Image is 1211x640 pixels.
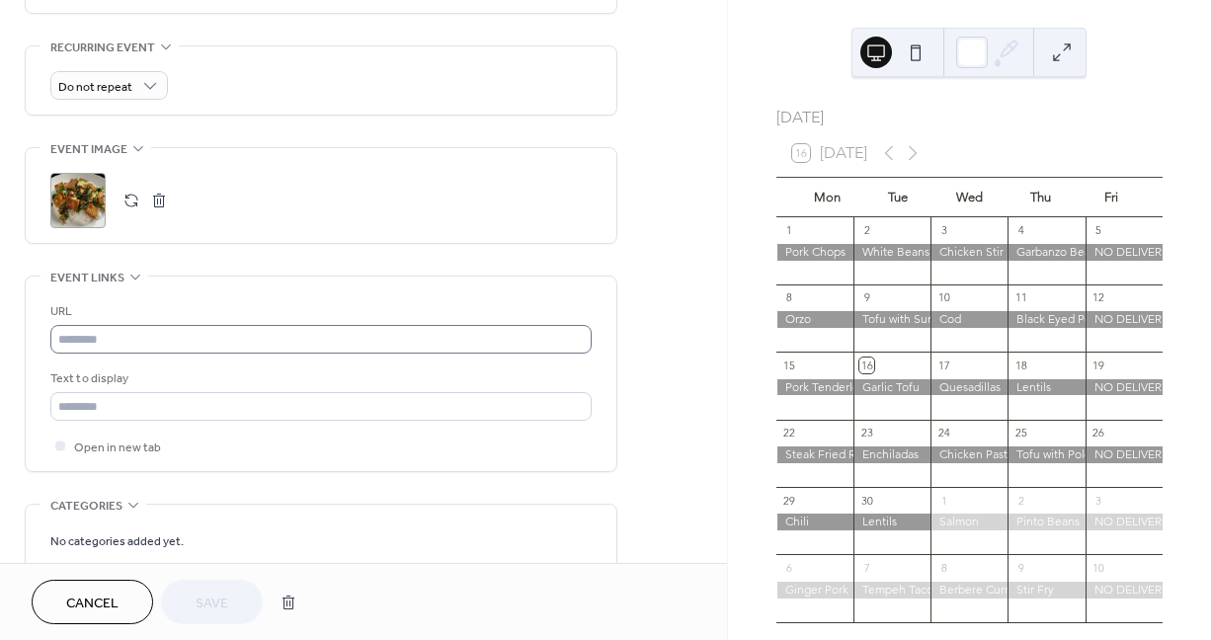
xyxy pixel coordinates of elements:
div: 3 [936,223,951,238]
div: [DATE] [776,106,1163,129]
div: Garlic Tofu [853,379,930,396]
div: 11 [1013,290,1028,305]
div: Garbanzo Beans [1008,244,1085,261]
div: Ginger Pork [776,582,853,599]
div: Text to display [50,368,588,389]
div: 17 [936,358,951,372]
div: NO DELIVERIES [1086,514,1163,530]
span: Event links [50,268,124,288]
div: 1 [936,493,951,508]
span: Categories [50,496,122,517]
div: URL [50,301,588,322]
div: 3 [1091,493,1106,508]
div: 19 [1091,358,1106,372]
div: Stir Fry [1008,582,1085,599]
div: 7 [859,560,874,575]
div: NO DELIVERIES [1086,582,1163,599]
div: Orzo [776,311,853,328]
div: ; [50,173,106,228]
div: 10 [936,290,951,305]
span: Recurring event [50,38,155,58]
div: 9 [859,290,874,305]
div: Tue [862,178,933,217]
span: Event image [50,139,127,160]
div: Tofu with Polenta [1008,446,1085,463]
div: 2 [859,223,874,238]
div: 6 [782,560,797,575]
span: No categories added yet. [50,531,184,552]
div: Pork Chops [776,244,853,261]
div: Chicken Pasta [930,446,1008,463]
div: Pinto Beans [1008,514,1085,530]
div: Quesadillas [930,379,1008,396]
div: 25 [1013,426,1028,440]
div: 16 [859,358,874,372]
div: 1 [782,223,797,238]
div: Mon [792,178,863,217]
div: 9 [1013,560,1028,575]
div: 15 [782,358,797,372]
div: Cod [930,311,1008,328]
div: 29 [782,493,797,508]
div: NO DELIVERIES [1086,311,1163,328]
div: Berbere Curry [930,582,1008,599]
div: 23 [859,426,874,440]
div: 18 [1013,358,1028,372]
div: 8 [782,290,797,305]
div: Wed [933,178,1005,217]
div: Fri [1076,178,1147,217]
div: Black Eyed Peas [1008,311,1085,328]
div: 2 [1013,493,1028,508]
div: 30 [859,493,874,508]
span: Cancel [66,594,119,614]
div: 5 [1091,223,1106,238]
button: Cancel [32,580,153,624]
div: Tempeh Tacos [853,582,930,599]
div: 24 [936,426,951,440]
div: Thu [1005,178,1076,217]
div: Lentils [853,514,930,530]
div: Salmon [930,514,1008,530]
div: 10 [1091,560,1106,575]
div: NO DELIVERIES [1086,379,1163,396]
span: Open in new tab [74,438,161,458]
div: 8 [936,560,951,575]
div: Tofu with Summer Veggies [853,311,930,328]
div: Chicken Stir Fry [930,244,1008,261]
div: Lentils [1008,379,1085,396]
div: 26 [1091,426,1106,440]
div: Steak Fried Rice [776,446,853,463]
div: NO DELIVERIES [1086,446,1163,463]
div: 4 [1013,223,1028,238]
div: Chili [776,514,853,530]
span: Do not repeat [58,76,132,99]
div: NO DELIVERIES [1086,244,1163,261]
div: 12 [1091,290,1106,305]
div: Enchiladas [853,446,930,463]
div: Pork Tenderloin [776,379,853,396]
div: White Beans [853,244,930,261]
div: 22 [782,426,797,440]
